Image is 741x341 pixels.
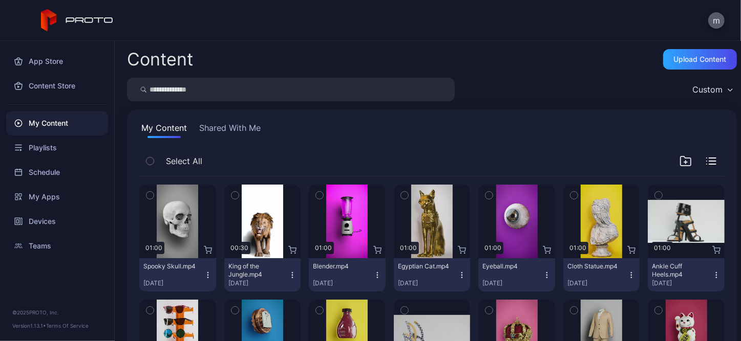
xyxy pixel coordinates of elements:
div: [DATE] [228,279,289,287]
button: Cloth Statue.mp4[DATE] [563,258,640,291]
div: © 2025 PROTO, Inc. [12,308,102,316]
button: Custom [687,78,737,101]
button: Egyptian Cat.mp4[DATE] [394,258,471,291]
button: Ankle Cuff Heels.mp4[DATE] [648,258,725,291]
div: Eyeball.mp4 [482,262,539,270]
a: Terms Of Service [46,323,89,329]
div: Upload Content [674,55,727,63]
button: King of the Jungle.mp4[DATE] [224,258,301,291]
button: Blender.mp4[DATE] [309,258,386,291]
div: Content [127,51,193,68]
button: m [708,12,725,29]
span: Version 1.13.1 • [12,323,46,329]
a: My Content [6,111,108,135]
a: Devices [6,209,108,234]
div: Custom [692,84,723,95]
div: [DATE] [652,279,712,287]
a: My Apps [6,185,108,209]
button: Spooky Skull.mp4[DATE] [139,258,216,291]
button: Upload Content [663,49,737,70]
div: Cloth Statue.mp4 [567,262,624,270]
div: King of the Jungle.mp4 [228,262,285,279]
button: Shared With Me [197,122,263,138]
div: [DATE] [567,279,628,287]
div: Egyptian Cat.mp4 [398,262,454,270]
div: Spooky Skull.mp4 [143,262,200,270]
div: [DATE] [143,279,204,287]
div: [DATE] [482,279,543,287]
a: Teams [6,234,108,258]
span: Select All [166,155,202,167]
div: [DATE] [398,279,458,287]
div: [DATE] [313,279,373,287]
button: Eyeball.mp4[DATE] [478,258,555,291]
a: Schedule [6,160,108,185]
div: Ankle Cuff Heels.mp4 [652,262,708,279]
a: Playlists [6,135,108,160]
a: App Store [6,49,108,74]
div: Blender.mp4 [313,262,369,270]
a: Content Store [6,74,108,98]
button: My Content [139,122,189,138]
